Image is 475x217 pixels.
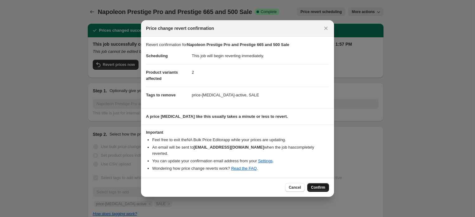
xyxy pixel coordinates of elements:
dd: 2 [192,64,329,81]
b: A price [MEDICAL_DATA] like this usually takes a minute or less to revert. [146,114,288,119]
h3: Important [146,130,329,135]
span: Scheduling [146,53,168,58]
li: Feel free to exit the NA Bulk Price Editor app while your prices are updating. [152,137,329,143]
dd: price-[MEDICAL_DATA]-active, SALE [192,87,329,103]
span: Product variants affected [146,70,178,81]
button: Confirm [307,183,329,192]
button: Cancel [285,183,305,192]
span: Price change revert confirmation [146,25,214,31]
b: [EMAIL_ADDRESS][DOMAIN_NAME] [194,145,264,150]
p: Revert confirmation for [146,42,329,48]
span: Tags to remove [146,93,176,97]
a: Settings [258,159,273,163]
span: Cancel [289,185,301,190]
span: Confirm [311,185,325,190]
li: Wondering how price change reverts work? . [152,165,329,172]
li: An email will be sent to when the job has completely reverted . [152,144,329,157]
button: Close [322,24,330,33]
li: You can update your confirmation email address from your . [152,158,329,164]
b: Napoleon Prestige Pro and Prestige 665 and 500 Sale [187,42,289,47]
dd: This job will begin reverting immediately. [192,48,329,64]
a: Read the FAQ [231,166,256,171]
